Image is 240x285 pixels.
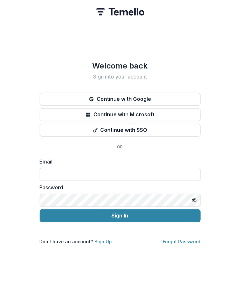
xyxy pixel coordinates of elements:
button: Continue with Google [40,93,201,106]
a: Forgot Password [163,239,201,244]
h1: Welcome back [40,61,201,71]
button: Continue with Microsoft [40,108,201,121]
img: Temelio [96,8,144,16]
h2: Sign into your account [40,74,201,80]
a: Sign Up [95,239,112,244]
button: Continue with SSO [40,124,201,137]
label: Password [40,184,197,191]
p: Don't have an account? [40,238,112,245]
button: Toggle password visibility [189,195,199,206]
button: Sign In [40,209,201,222]
label: Email [40,158,197,165]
